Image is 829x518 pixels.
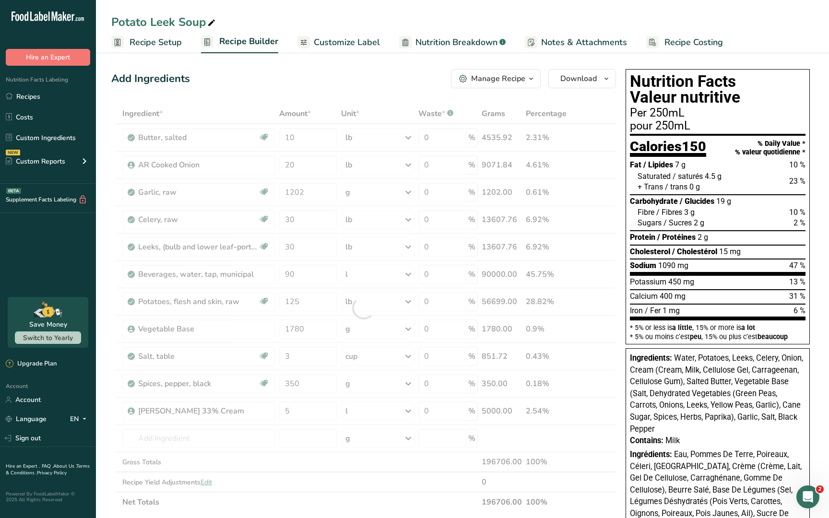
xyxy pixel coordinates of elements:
[630,277,666,286] span: Potassium
[645,306,661,315] span: / Fer
[6,491,90,503] div: Powered By FoodLabelMaker © 2025 All Rights Reserved
[6,411,47,427] a: Language
[675,160,686,169] span: 7 g
[682,138,706,154] span: 150
[630,120,805,132] div: pour 250mL
[201,31,278,54] a: Recipe Builder
[6,188,21,194] div: BETA
[716,197,731,206] span: 19 g
[657,233,696,242] span: / Protéines
[673,172,703,181] span: / saturés
[796,485,819,508] iframe: Intercom live chat
[6,49,90,66] button: Hire an Expert
[658,261,688,270] span: 1090 mg
[690,333,701,341] span: peu
[630,73,805,106] h1: Nutrition Facts Valeur nutritive
[638,218,662,227] span: Sugars
[42,463,53,470] a: FAQ .
[638,182,663,191] span: + Trans
[735,140,805,156] div: % Daily Value * % valeur quotidienne *
[698,233,708,242] span: 2 g
[793,218,805,227] span: 2 %
[6,463,40,470] a: Hire an Expert .
[23,333,73,342] span: Switch to Yearly
[630,353,803,434] span: Water, Potatoes, Leeks, Celery, Onion, Cream (Cream, Milk, Cellulose Gel, Carrageenan, Cellulose ...
[665,182,687,191] span: / trans
[656,208,682,217] span: / Fibres
[6,463,90,476] a: Terms & Conditions .
[630,107,805,119] div: Per 250mL
[548,69,616,88] button: Download
[525,32,627,53] a: Notes & Attachments
[741,324,755,331] span: a lot
[630,450,672,459] span: Ingrédients:
[638,172,671,181] span: Saturated
[638,208,654,217] span: Fibre
[630,333,805,340] div: * 5% ou moins c’est , 15% ou plus c’est
[630,160,641,169] span: Fat
[816,485,824,493] span: 2
[789,292,805,301] span: 31 %
[630,306,643,315] span: Iron
[789,177,805,186] span: 23 %
[793,306,805,315] span: 6 %
[630,292,658,301] span: Calcium
[630,436,663,445] span: Contains:
[53,463,76,470] a: About Us .
[630,247,670,256] span: Cholesterol
[29,319,67,330] div: Save Money
[630,353,672,363] span: Ingredients:
[541,36,627,49] span: Notes & Attachments
[630,320,805,340] section: * 5% or less is , 15% or more is
[672,247,717,256] span: / Cholestérol
[15,331,81,344] button: Switch to Yearly
[684,208,695,217] span: 3 g
[663,218,692,227] span: / Sucres
[6,359,57,369] div: Upgrade Plan
[471,73,525,84] div: Manage Recipe
[789,160,805,169] span: 10 %
[70,413,90,425] div: EN
[665,436,680,445] span: Milk
[705,172,722,181] span: 4.5 g
[37,470,67,476] a: Privacy Policy
[560,73,597,84] span: Download
[6,150,20,155] div: NEW
[451,69,541,88] button: Manage Recipe
[399,32,506,53] a: Nutrition Breakdown
[660,292,686,301] span: 400 mg
[415,36,497,49] span: Nutrition Breakdown
[297,32,380,53] a: Customize Label
[689,182,700,191] span: 0 g
[758,333,788,341] span: beaucoup
[130,36,182,49] span: Recipe Setup
[630,261,656,270] span: Sodium
[646,32,723,53] a: Recipe Costing
[789,261,805,270] span: 47 %
[668,277,694,286] span: 450 mg
[664,36,723,49] span: Recipe Costing
[789,208,805,217] span: 10 %
[630,197,678,206] span: Carbohydrate
[111,13,217,31] div: Potato Leek Soup
[719,247,741,256] span: 15 mg
[111,32,182,53] a: Recipe Setup
[789,277,805,286] span: 13 %
[630,233,655,242] span: Protein
[219,35,278,48] span: Recipe Builder
[6,156,65,166] div: Custom Reports
[111,71,190,87] div: Add Ingredients
[663,306,680,315] span: 1 mg
[314,36,380,49] span: Customize Label
[630,140,706,157] div: Calories
[680,197,714,206] span: / Glucides
[643,160,673,169] span: / Lipides
[672,324,692,331] span: a little
[694,218,704,227] span: 2 g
